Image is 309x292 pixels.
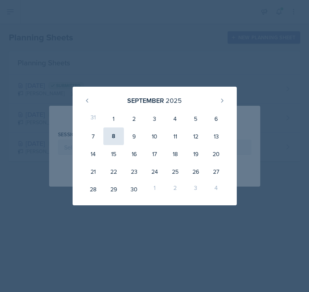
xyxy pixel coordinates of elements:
[124,145,144,163] div: 16
[103,163,124,180] div: 22
[144,127,165,145] div: 10
[166,95,182,105] div: 2025
[165,145,185,163] div: 18
[124,180,144,198] div: 30
[103,180,124,198] div: 29
[185,145,206,163] div: 19
[206,163,227,180] div: 27
[165,180,185,198] div: 2
[206,127,227,145] div: 13
[83,163,103,180] div: 21
[206,180,227,198] div: 4
[185,180,206,198] div: 3
[83,127,103,145] div: 7
[127,95,164,105] div: September
[185,127,206,145] div: 12
[165,110,185,127] div: 4
[165,127,185,145] div: 11
[185,163,206,180] div: 26
[103,127,124,145] div: 8
[83,180,103,198] div: 28
[144,145,165,163] div: 17
[83,145,103,163] div: 14
[124,163,144,180] div: 23
[144,110,165,127] div: 3
[144,163,165,180] div: 24
[206,145,227,163] div: 20
[83,110,103,127] div: 31
[103,110,124,127] div: 1
[144,180,165,198] div: 1
[124,110,144,127] div: 2
[165,163,185,180] div: 25
[103,145,124,163] div: 15
[124,127,144,145] div: 9
[185,110,206,127] div: 5
[206,110,227,127] div: 6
